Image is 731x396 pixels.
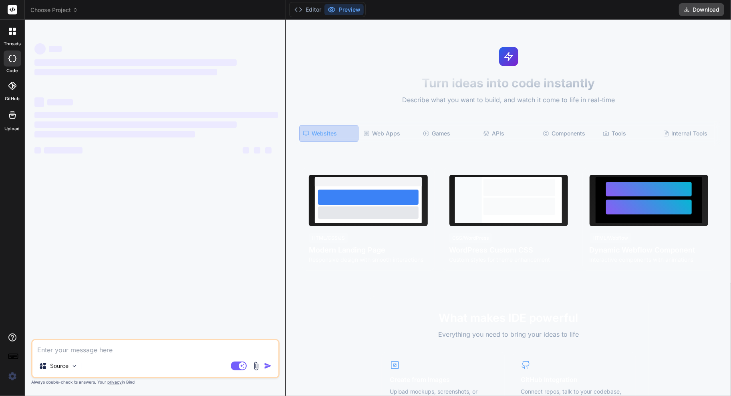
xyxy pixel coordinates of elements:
button: Editor [291,4,324,15]
span: ‌ [34,97,44,107]
span: privacy [107,380,122,384]
span: ‌ [34,131,195,137]
span: ‌ [34,69,217,75]
h1: Turn ideas into code instantly [291,76,726,90]
img: Pick Models [71,363,78,370]
span: ‌ [34,43,46,55]
img: settings [6,370,19,383]
span: ‌ [34,121,237,128]
span: ‌ [47,99,73,105]
p: Always double-check its answers. Your in Bind [31,378,280,386]
span: ‌ [243,147,249,154]
p: Everything you need to bring your ideas to life [382,329,636,339]
label: Upload [5,125,20,132]
img: icon [264,362,272,370]
div: Websites [299,125,358,142]
h2: What makes IDE powerful [382,309,636,326]
label: GitHub [5,95,20,102]
div: APIs [480,125,538,142]
span: ‌ [254,147,260,154]
div: HTML/Webflow [590,233,632,243]
h4: Dynamic Webflow Component [590,244,708,256]
span: ‌ [49,46,62,52]
p: Responsive design with smooth interactions [309,256,427,264]
label: threads [4,40,21,47]
span: ‌ [265,147,272,154]
h4: Modern Landing Page [309,244,427,256]
div: HTML/CSS/JS [309,233,348,243]
button: Download [679,3,724,16]
p: Custom styles for theme enhancement [449,256,568,264]
img: attachment [252,362,261,371]
h4: WordPress Custom CSS [449,244,568,256]
div: Web Apps [360,125,419,142]
div: Components [540,125,598,142]
button: Preview [324,4,364,15]
span: ‌ [34,147,41,154]
span: ‌ [44,147,83,154]
div: Games [420,125,478,142]
p: Describe what you want to build, and watch it come to life in real-time [291,95,726,105]
p: Interactive components with animations [590,256,708,264]
div: Tools [600,125,658,142]
h4: GitHub Integration [521,375,627,384]
span: ‌ [34,59,237,66]
div: CSS/WordPress [449,233,492,243]
label: code [7,67,18,74]
span: Choose Project [30,6,78,14]
span: ‌ [34,112,278,118]
div: Internal Tools [660,125,718,142]
h4: Create from Images [390,375,496,384]
p: Source [50,362,68,370]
